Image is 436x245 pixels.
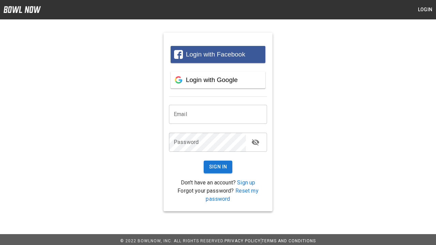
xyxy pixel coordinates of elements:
[249,135,262,149] button: toggle password visibility
[186,51,245,58] span: Login with Facebook
[204,161,233,173] button: Sign In
[169,179,267,187] p: Don't have an account?
[237,179,255,186] a: Sign up
[414,3,436,16] button: Login
[171,71,265,88] button: Login with Google
[3,6,41,13] img: logo
[206,187,258,202] a: Reset my password
[262,239,316,243] a: Terms and Conditions
[120,239,224,243] span: © 2022 BowlNow, Inc. All Rights Reserved.
[169,187,267,203] p: Forgot your password?
[186,76,238,83] span: Login with Google
[171,46,265,63] button: Login with Facebook
[224,239,261,243] a: Privacy Policy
